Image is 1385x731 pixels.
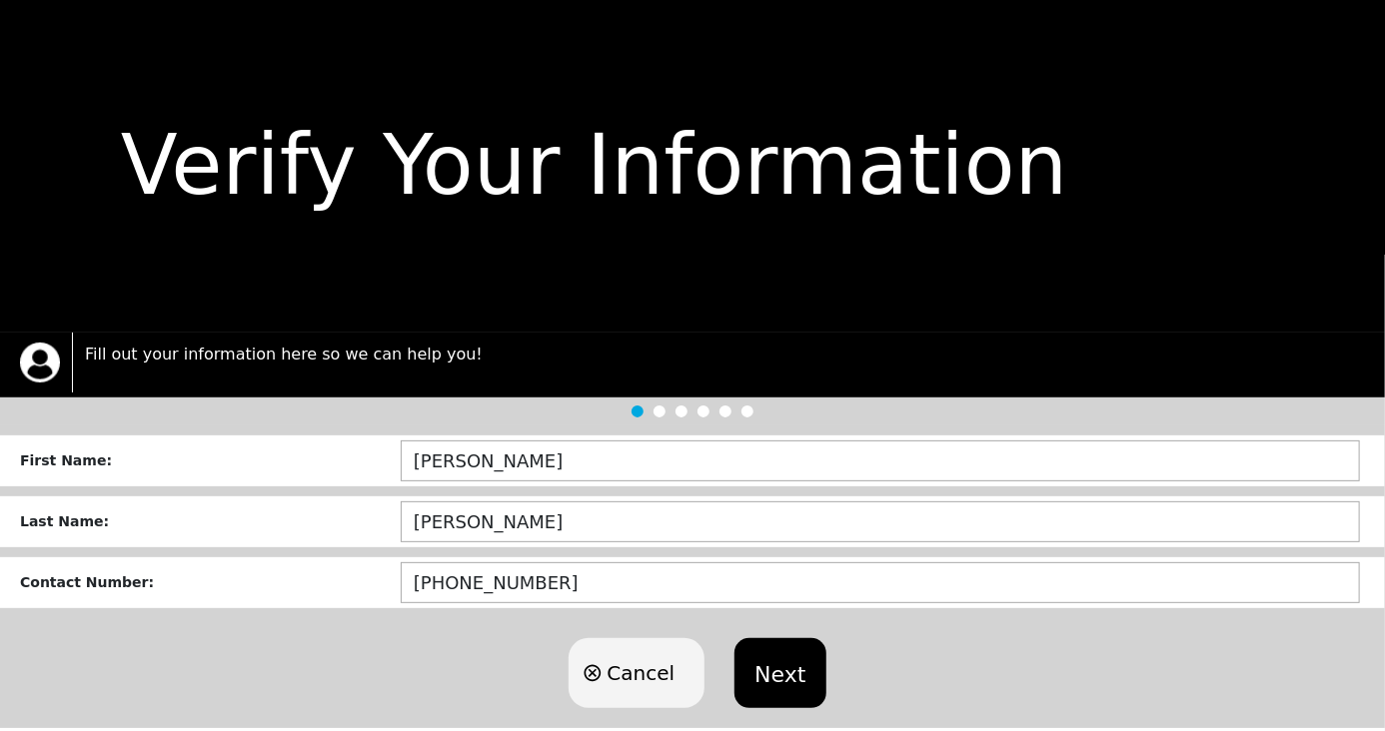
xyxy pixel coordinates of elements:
input: ex: DOE [401,501,1360,542]
button: Cancel [569,638,704,708]
img: trx now logo [20,343,60,382]
input: (123) 456-7890 [401,562,1360,603]
div: Last Name : [20,511,401,532]
div: Contact Number : [20,572,401,593]
span: Cancel [607,658,675,688]
button: Next [734,638,825,708]
div: First Name : [20,450,401,471]
input: ex: JOHN [401,440,1360,481]
p: Fill out your information here so we can help you! [85,343,1365,366]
